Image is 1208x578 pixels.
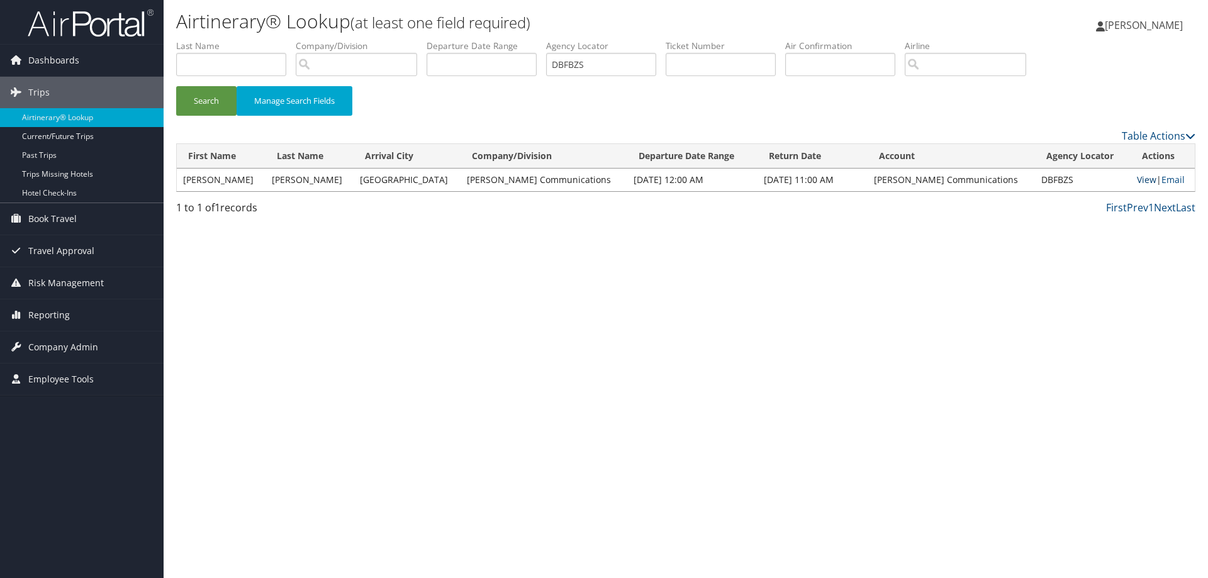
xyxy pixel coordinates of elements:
[1035,169,1131,191] td: DBFBZS
[177,144,266,169] th: First Name: activate to sort column ascending
[1131,169,1195,191] td: |
[176,8,856,35] h1: Airtinerary® Lookup
[354,144,461,169] th: Arrival City: activate to sort column ascending
[1096,6,1195,44] a: [PERSON_NAME]
[1127,201,1148,214] a: Prev
[427,40,546,52] label: Departure Date Range
[868,144,1034,169] th: Account: activate to sort column ascending
[28,235,94,267] span: Travel Approval
[176,86,237,116] button: Search
[28,364,94,395] span: Employee Tools
[1137,174,1156,186] a: View
[1131,144,1195,169] th: Actions
[28,299,70,331] span: Reporting
[177,169,266,191] td: [PERSON_NAME]
[627,169,758,191] td: [DATE] 12:00 AM
[1161,174,1185,186] a: Email
[546,40,666,52] label: Agency Locator
[461,169,627,191] td: [PERSON_NAME] Communications
[28,331,98,363] span: Company Admin
[176,40,296,52] label: Last Name
[868,169,1034,191] td: [PERSON_NAME] Communications
[1106,201,1127,214] a: First
[758,169,868,191] td: [DATE] 11:00 AM
[266,169,354,191] td: [PERSON_NAME]
[1176,201,1195,214] a: Last
[1105,18,1183,32] span: [PERSON_NAME]
[266,144,354,169] th: Last Name: activate to sort column ascending
[237,86,352,116] button: Manage Search Fields
[354,169,461,191] td: [GEOGRAPHIC_DATA]
[1035,144,1131,169] th: Agency Locator: activate to sort column ascending
[1122,129,1195,143] a: Table Actions
[905,40,1036,52] label: Airline
[296,40,427,52] label: Company/Division
[627,144,758,169] th: Departure Date Range: activate to sort column ascending
[28,203,77,235] span: Book Travel
[28,8,154,38] img: airportal-logo.png
[785,40,905,52] label: Air Confirmation
[350,12,530,33] small: (at least one field required)
[176,200,417,221] div: 1 to 1 of records
[28,267,104,299] span: Risk Management
[1154,201,1176,214] a: Next
[28,45,79,76] span: Dashboards
[758,144,868,169] th: Return Date: activate to sort column ascending
[1148,201,1154,214] a: 1
[215,201,220,214] span: 1
[666,40,785,52] label: Ticket Number
[28,77,50,108] span: Trips
[461,144,627,169] th: Company/Division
